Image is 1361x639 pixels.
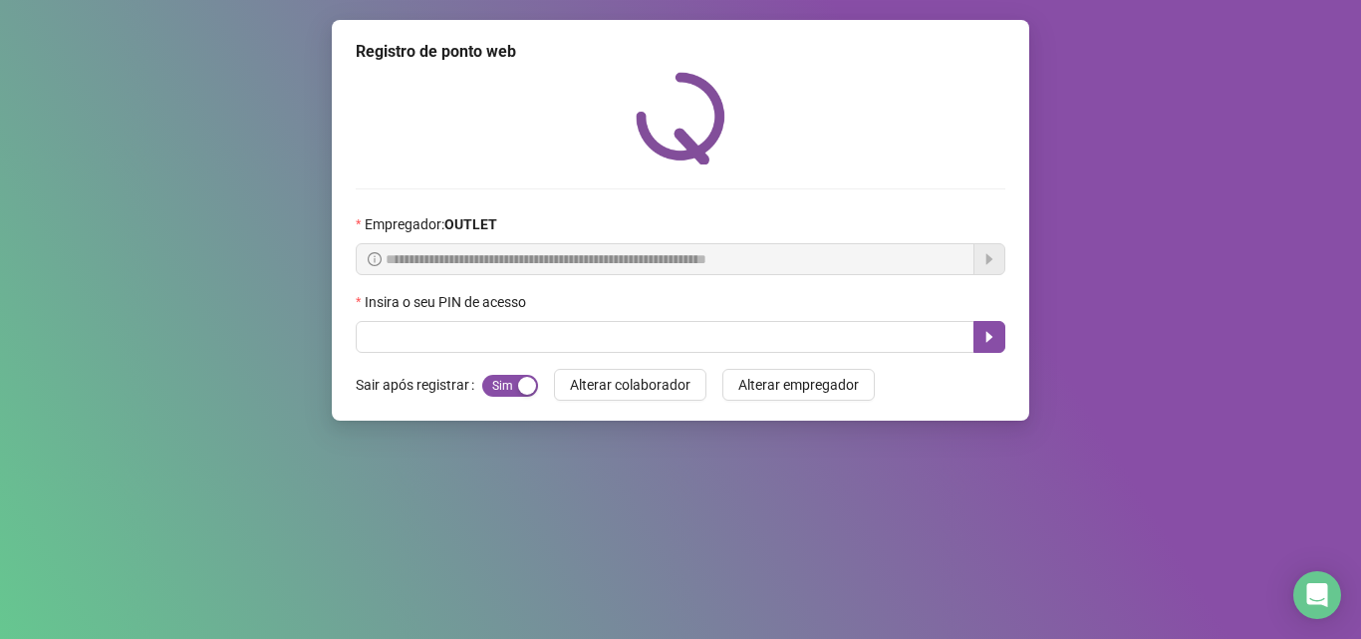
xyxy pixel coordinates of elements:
label: Insira o seu PIN de acesso [356,291,539,313]
span: Alterar empregador [738,374,859,396]
strong: OUTLET [444,216,497,232]
span: Alterar colaborador [570,374,690,396]
button: Alterar empregador [722,369,875,401]
span: info-circle [368,252,382,266]
img: QRPoint [636,72,725,164]
span: caret-right [981,329,997,345]
div: Open Intercom Messenger [1293,571,1341,619]
button: Alterar colaborador [554,369,706,401]
label: Sair após registrar [356,369,482,401]
div: Registro de ponto web [356,40,1005,64]
span: Empregador : [365,213,497,235]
